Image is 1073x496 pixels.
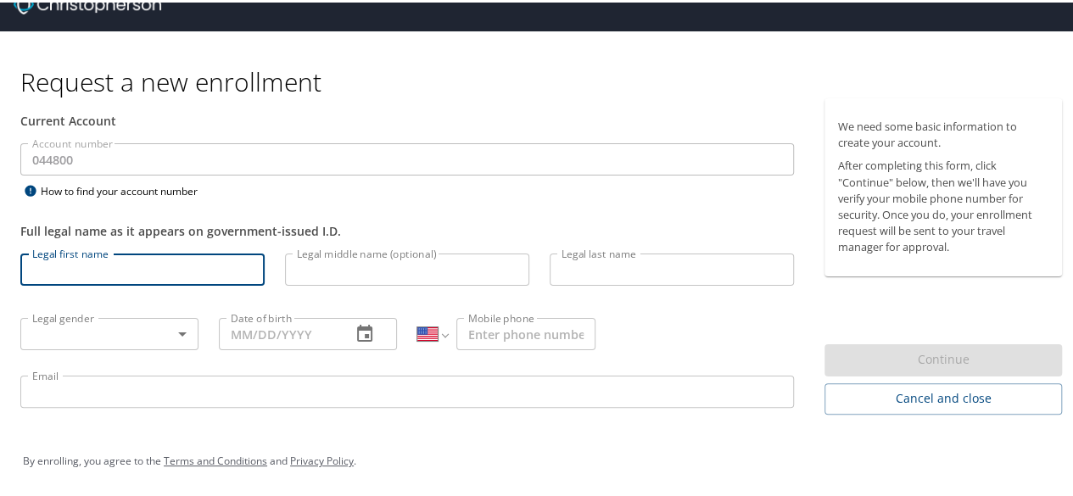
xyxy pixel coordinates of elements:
div: ​ [20,315,198,348]
input: Enter phone number [456,315,595,348]
div: By enrolling, you agree to the and . [23,437,1063,480]
a: Privacy Policy [290,451,354,465]
a: Terms and Conditions [164,451,267,465]
p: We need some basic information to create your account. [838,116,1048,148]
div: Current Account [20,109,794,127]
div: Full legal name as it appears on government-issued I.D. [20,220,794,237]
span: Cancel and close [838,386,1048,407]
div: How to find your account number [20,178,232,199]
input: MM/DD/YYYY [219,315,338,348]
p: After completing this form, click "Continue" below, then we'll have you verify your mobile phone ... [838,155,1048,253]
button: Cancel and close [824,381,1062,412]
